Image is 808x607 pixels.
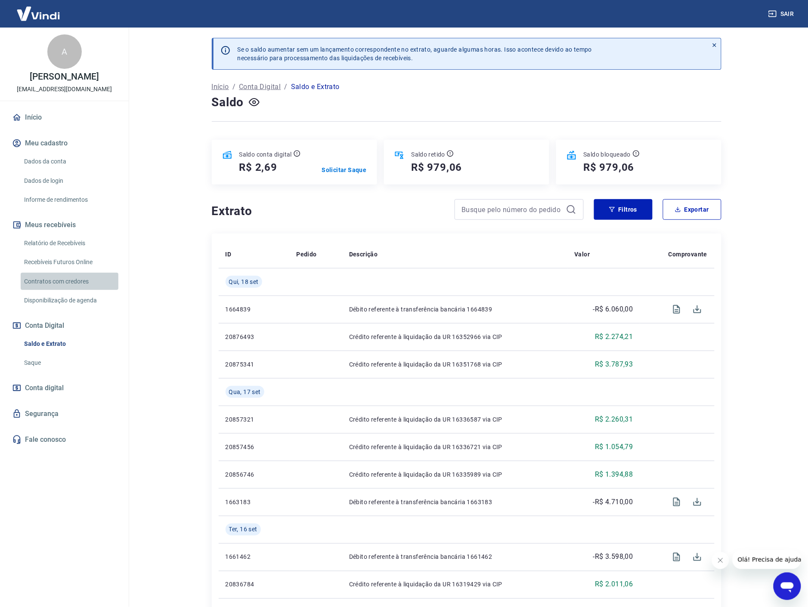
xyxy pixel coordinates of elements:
[21,253,118,271] a: Recebíveis Futuros Online
[10,0,66,27] img: Vindi
[663,199,721,220] button: Exportar
[30,72,99,81] p: [PERSON_NAME]
[10,404,118,423] a: Segurança
[349,498,561,506] p: Débito referente à transferência bancária 1663183
[285,82,288,92] p: /
[47,34,82,69] div: A
[229,388,261,396] span: Qua, 17 set
[226,305,283,314] p: 1664839
[687,547,708,567] span: Download
[239,160,278,174] h5: R$ 2,69
[687,299,708,320] span: Download
[666,547,687,567] span: Visualizar
[229,525,257,534] span: Ter, 16 set
[10,430,118,449] a: Fale conosco
[21,335,118,353] a: Saldo e Extrato
[593,497,633,507] p: -R$ 4.710,00
[21,354,118,372] a: Saque
[412,160,462,174] h5: R$ 979,06
[226,333,283,341] p: 20876493
[349,443,561,451] p: Crédito referente à liquidação da UR 16336721 via CIP
[232,82,235,92] p: /
[226,498,283,506] p: 1663183
[239,82,281,92] a: Conta Digital
[767,6,798,22] button: Sair
[687,492,708,512] span: Download
[349,360,561,369] p: Crédito referente à liquidação da UR 16351768 via CIP
[595,579,633,590] p: R$ 2.011,06
[226,250,232,259] p: ID
[226,360,283,369] p: 20875341
[595,332,633,342] p: R$ 2.274,21
[239,150,292,159] p: Saldo conta digital
[584,150,631,159] p: Saldo bloqueado
[21,191,118,209] a: Informe de rendimentos
[349,250,378,259] p: Descrição
[666,492,687,512] span: Visualizar
[212,203,444,220] h4: Extrato
[21,153,118,170] a: Dados da conta
[21,273,118,290] a: Contratos com credores
[575,250,590,259] p: Valor
[349,305,561,314] p: Débito referente à transferência bancária 1664839
[10,316,118,335] button: Conta Digital
[462,203,563,216] input: Busque pelo número do pedido
[349,580,561,589] p: Crédito referente à liquidação da UR 16319429 via CIP
[17,85,112,94] p: [EMAIL_ADDRESS][DOMAIN_NAME]
[21,172,118,190] a: Dados de login
[712,552,729,569] iframe: Fechar mensagem
[21,234,118,252] a: Relatório de Recebíveis
[322,166,367,174] a: Solicitar Saque
[349,470,561,479] p: Crédito referente à liquidação da UR 16335989 via CIP
[10,108,118,127] a: Início
[226,470,283,479] p: 20856746
[291,82,340,92] p: Saldo e Extrato
[25,382,64,394] span: Conta digital
[226,415,283,424] p: 20857321
[226,553,283,561] p: 1661462
[349,333,561,341] p: Crédito referente à liquidação da UR 16352966 via CIP
[10,379,118,397] a: Conta digital
[595,442,633,452] p: R$ 1.054,79
[593,304,633,314] p: -R$ 6.060,00
[297,250,317,259] p: Pedido
[666,299,687,320] span: Visualizar
[10,216,118,234] button: Meus recebíveis
[212,94,244,111] h4: Saldo
[669,250,707,259] p: Comprovante
[593,552,633,562] p: -R$ 3.598,00
[584,160,635,174] h5: R$ 979,06
[349,415,561,424] p: Crédito referente à liquidação da UR 16336587 via CIP
[774,573,801,600] iframe: Botão para abrir a janela de mensagens
[212,82,229,92] a: Início
[349,553,561,561] p: Débito referente à transferência bancária 1661462
[412,150,446,159] p: Saldo retido
[238,45,592,62] p: Se o saldo aumentar sem um lançamento correspondente no extrato, aguarde algumas horas. Isso acon...
[733,550,801,569] iframe: Mensagem da empresa
[595,359,633,370] p: R$ 3.787,93
[10,134,118,153] button: Meu cadastro
[595,469,633,480] p: R$ 1.394,88
[595,414,633,425] p: R$ 2.260,31
[594,199,653,220] button: Filtros
[21,292,118,309] a: Disponibilização de agenda
[226,443,283,451] p: 20857456
[226,580,283,589] p: 20836784
[229,277,259,286] span: Qui, 18 set
[5,6,72,13] span: Olá! Precisa de ajuda?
